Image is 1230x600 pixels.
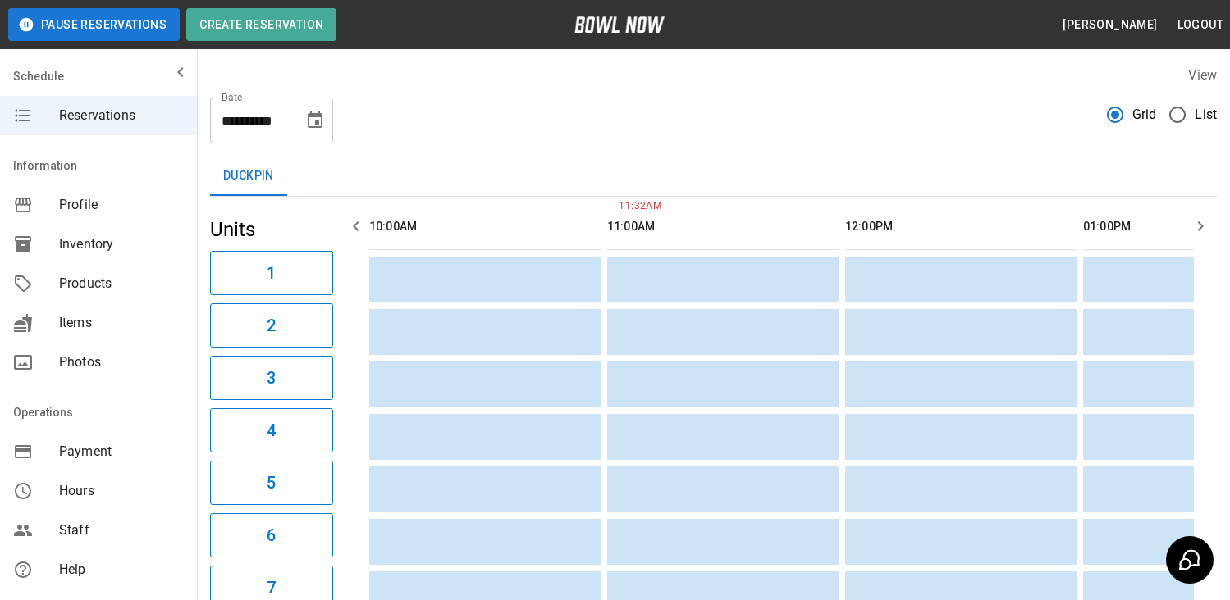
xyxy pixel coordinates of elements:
[59,234,184,254] span: Inventory
[210,216,333,243] h5: Units
[210,303,333,348] button: 2
[210,513,333,557] button: 6
[267,312,276,339] h6: 2
[59,106,184,125] span: Reservations
[1056,10,1164,40] button: [PERSON_NAME]
[1171,10,1230,40] button: Logout
[210,356,333,400] button: 3
[59,442,184,461] span: Payment
[8,8,180,41] button: Pause Reservations
[59,560,184,580] span: Help
[267,470,276,496] h6: 5
[210,157,1217,196] div: inventory tabs
[210,251,333,295] button: 1
[186,8,336,41] button: Create Reservation
[1195,105,1217,125] span: List
[845,203,1077,250] th: 12:00PM
[59,274,184,293] span: Products
[267,260,276,286] h6: 1
[59,313,184,333] span: Items
[607,203,839,250] th: 11:00AM
[59,520,184,540] span: Staff
[59,352,184,372] span: Photos
[210,157,287,196] button: Duckpin
[210,461,333,505] button: 5
[369,203,601,250] th: 10:00AM
[1132,105,1157,125] span: Grid
[267,417,276,443] h6: 4
[615,198,619,215] span: 11:32AM
[299,104,332,137] button: Choose date, selected date is Sep 14, 2025
[267,522,276,548] h6: 6
[59,481,184,501] span: Hours
[210,408,333,452] button: 4
[574,16,665,33] img: logo
[267,365,276,391] h6: 3
[1188,67,1217,83] label: View
[59,195,184,215] span: Profile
